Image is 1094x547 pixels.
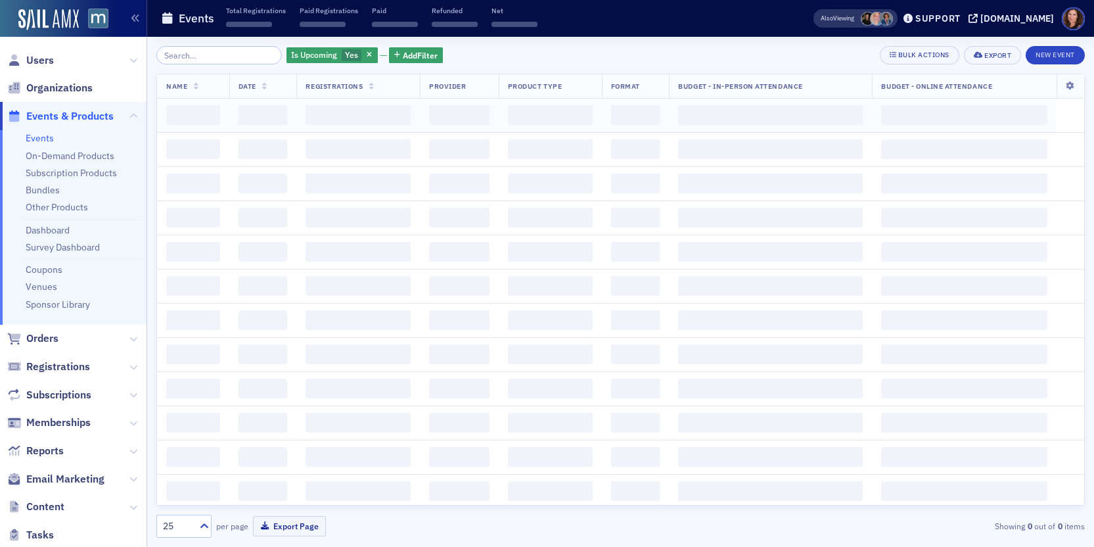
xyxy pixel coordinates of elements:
[306,105,411,125] span: ‌
[508,139,593,159] span: ‌
[26,132,54,144] a: Events
[26,224,70,236] a: Dashboard
[678,139,863,159] span: ‌
[785,520,1085,532] div: Showing out of items
[429,208,490,227] span: ‌
[306,208,411,227] span: ‌
[429,481,490,501] span: ‌
[611,379,660,398] span: ‌
[611,276,660,296] span: ‌
[678,174,863,193] span: ‌
[821,14,833,22] div: Also
[7,528,54,542] a: Tasks
[26,201,88,213] a: Other Products
[306,379,411,398] span: ‌
[26,360,90,374] span: Registrations
[79,9,108,31] a: View Homepage
[306,413,411,433] span: ‌
[389,47,443,64] button: AddFilter
[300,6,358,15] p: Paid Registrations
[18,9,79,30] img: SailAMX
[7,472,104,487] a: Email Marketing
[984,52,1011,59] div: Export
[26,109,114,124] span: Events & Products
[300,22,346,27] span: ‌
[611,242,660,262] span: ‌
[166,174,220,193] span: ‌
[881,345,1047,364] span: ‌
[881,379,1047,398] span: ‌
[432,6,478,15] p: Refunded
[678,413,863,433] span: ‌
[166,413,220,433] span: ‌
[239,447,288,467] span: ‌
[508,413,593,433] span: ‌
[611,208,660,227] span: ‌
[678,447,863,467] span: ‌
[611,174,660,193] span: ‌
[881,105,1047,125] span: ‌
[26,264,62,275] a: Coupons
[239,139,288,159] span: ‌
[881,139,1047,159] span: ‌
[26,331,58,346] span: Orders
[881,242,1047,262] span: ‌
[306,276,411,296] span: ‌
[306,82,363,91] span: Registrations
[26,472,104,487] span: Email Marketing
[491,22,537,27] span: ‌
[611,82,640,91] span: Format
[7,388,91,402] a: Subscriptions
[611,139,660,159] span: ‌
[870,12,884,26] span: Dee Sullivan
[306,345,411,364] span: ‌
[881,208,1047,227] span: ‌
[429,413,490,433] span: ‌
[1026,46,1085,64] button: New Event
[508,208,593,227] span: ‌
[166,242,220,262] span: ‌
[7,416,91,430] a: Memberships
[429,242,490,262] span: ‌
[1062,7,1085,30] span: Profile
[26,53,54,68] span: Users
[611,447,660,467] span: ‌
[26,81,93,95] span: Organizations
[166,105,220,125] span: ‌
[306,310,411,330] span: ‌
[163,519,192,533] div: 25
[881,413,1047,433] span: ‌
[26,184,60,196] a: Bundles
[432,22,478,27] span: ‌
[508,310,593,330] span: ‌
[964,46,1021,64] button: Export
[881,174,1047,193] span: ‌
[678,276,863,296] span: ‌
[166,208,220,227] span: ‌
[166,447,220,467] span: ‌
[26,150,114,162] a: On-Demand Products
[429,139,490,159] span: ‌
[7,331,58,346] a: Orders
[7,500,64,514] a: Content
[166,310,220,330] span: ‌
[26,500,64,514] span: Content
[26,281,57,293] a: Venues
[508,242,593,262] span: ‌
[678,310,863,330] span: ‌
[881,82,992,91] span: Budget - Online Attendance
[611,310,660,330] span: ‌
[429,447,490,467] span: ‌
[881,310,1047,330] span: ‌
[508,481,593,501] span: ‌
[880,46,959,64] button: Bulk Actions
[166,82,187,91] span: Name
[678,379,863,398] span: ‌
[239,379,288,398] span: ‌
[678,345,863,364] span: ‌
[239,276,288,296] span: ‌
[491,6,537,15] p: Net
[678,481,863,501] span: ‌
[879,12,893,26] span: Chris Dougherty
